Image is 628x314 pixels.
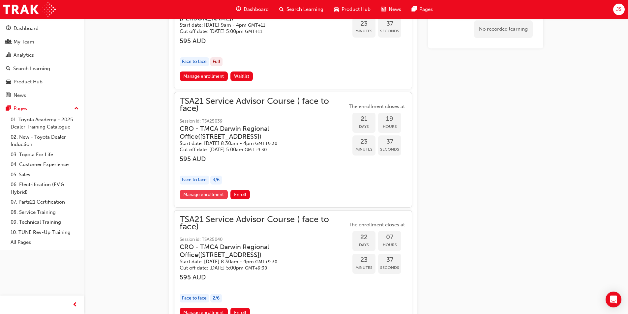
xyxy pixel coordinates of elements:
span: guage-icon [236,5,241,14]
a: Dashboard [3,22,81,35]
span: The enrollment closes at [347,103,406,110]
div: Face to face [180,294,209,303]
button: Waitlist [230,71,253,81]
button: Enroll [230,190,250,199]
span: search-icon [6,66,11,72]
span: Hours [378,123,401,130]
h3: 595 AUD [180,273,347,281]
span: Australian Central Standard Time GMT+9:30 [245,265,267,271]
a: Analytics [3,49,81,61]
span: Australian Central Standard Time GMT+9:30 [255,259,277,265]
span: Seconds [378,264,401,271]
span: car-icon [6,79,11,85]
a: 02. New - Toyota Dealer Induction [8,132,81,150]
div: Face to face [180,176,209,185]
h3: CRO - TMCA Darwin Regional Office ( [STREET_ADDRESS] ) [180,125,337,140]
span: Session id: TSA25039 [180,118,347,125]
span: Minutes [352,264,375,271]
h3: 595 AUD [180,37,347,45]
span: Seconds [378,27,401,35]
span: Australian Eastern Daylight Time GMT+11 [248,22,265,28]
div: News [14,92,26,99]
div: 3 / 6 [210,176,222,185]
span: 23 [352,20,375,28]
a: 07. Parts21 Certification [8,197,81,207]
button: JS [613,4,625,15]
span: Australian Central Standard Time GMT+9:30 [255,141,277,146]
a: news-iconNews [376,3,406,16]
a: 08. Service Training [8,207,81,217]
span: Hours [378,241,401,249]
span: Days [352,123,375,130]
div: Open Intercom Messenger [606,292,621,307]
img: Trak [3,2,56,17]
span: guage-icon [6,26,11,32]
button: Pages [3,102,81,115]
span: 07 [378,234,401,241]
a: 06. Electrification (EV & Hybrid) [8,180,81,197]
span: pages-icon [6,106,11,112]
span: The enrollment closes at [347,221,406,229]
span: Minutes [352,27,375,35]
span: 37 [378,138,401,146]
span: chart-icon [6,52,11,58]
span: 19 [378,115,401,123]
div: Dashboard [14,25,39,32]
div: My Team [14,38,34,46]
div: Face to face [180,57,209,66]
h5: Start date: [DATE] 8:30am - 4pm [180,140,337,147]
h5: Cut off date: [DATE] 5:00pm [180,28,337,35]
a: News [3,89,81,101]
div: Search Learning [13,65,50,72]
span: Search Learning [286,6,323,13]
span: JS [616,6,621,13]
div: Pages [14,105,27,112]
div: Analytics [14,51,34,59]
a: My Team [3,36,81,48]
a: 05. Sales [8,170,81,180]
span: Australian Eastern Daylight Time GMT+11 [245,29,262,34]
div: No recorded learning [474,20,533,38]
h3: CRO - TMCA Darwin Regional Office ( [STREET_ADDRESS] ) [180,243,337,259]
span: prev-icon [73,301,77,309]
a: pages-iconPages [406,3,438,16]
span: Session id: TSA25040 [180,236,347,243]
span: pages-icon [412,5,417,14]
span: Product Hub [342,6,371,13]
span: Australian Central Standard Time GMT+9:30 [245,147,267,153]
span: car-icon [334,5,339,14]
span: Pages [419,6,433,13]
span: Minutes [352,146,375,153]
h5: Start date: [DATE] 9am - 4pm [180,22,337,28]
span: Enroll [234,192,246,197]
span: search-icon [279,5,284,14]
a: All Pages [8,237,81,247]
span: 23 [352,256,375,264]
h5: Cut off date: [DATE] 5:00pm [180,265,337,271]
a: 09. Technical Training [8,217,81,227]
span: 22 [352,234,375,241]
button: DashboardMy TeamAnalyticsSearch LearningProduct HubNews [3,21,81,102]
span: News [389,6,401,13]
span: 23 [352,138,375,146]
div: Full [210,57,223,66]
a: search-iconSearch Learning [274,3,329,16]
a: car-iconProduct Hub [329,3,376,16]
a: Product Hub [3,76,81,88]
a: guage-iconDashboard [231,3,274,16]
button: TSA21 Service Advisor Course ( face to face)Session id: TSA25039CRO - TMCA Darwin Regional Office... [180,98,406,202]
span: news-icon [381,5,386,14]
span: Waitlist [234,73,249,79]
a: Search Learning [3,63,81,75]
h5: Cut off date: [DATE] 5:00am [180,147,337,153]
h3: 595 AUD [180,155,347,163]
a: Manage enrollment [180,190,228,199]
span: 21 [352,115,375,123]
span: 37 [378,256,401,264]
a: 04. Customer Experience [8,159,81,170]
a: 01. Toyota Academy - 2025 Dealer Training Catalogue [8,115,81,132]
a: Manage enrollment [180,71,228,81]
div: Product Hub [14,78,43,86]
